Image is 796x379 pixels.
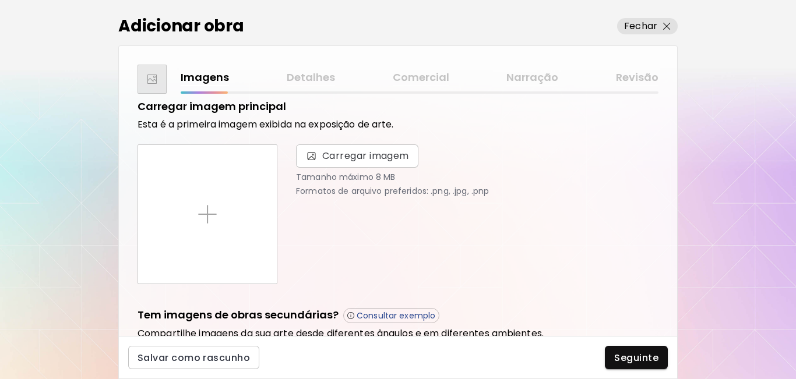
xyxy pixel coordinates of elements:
p: Consultar exemplo [357,310,435,321]
h6: Esta é a primeira imagem exibida na exposição de arte. [138,119,658,130]
span: Carregar imagem [296,144,418,168]
button: Consultar exemplo [343,308,439,323]
h5: Carregar imagem principal [138,99,286,114]
span: Seguinte [614,352,658,364]
p: Tamanho máximo 8 MB [296,172,658,182]
p: Formatos de arquivo preferidos: .png, .jpg, .pnp [296,186,658,196]
h6: Compartilhe imagens da sua arte desde diferentes ângulos e em diferentes ambientes. [138,328,658,339]
h5: Tem imagens de obras secundárias? [138,307,339,323]
button: Seguinte [605,346,668,369]
span: Carregar imagem [322,149,409,163]
img: placeholder [198,205,217,224]
span: Salvar como rascunho [138,352,250,364]
button: Salvar como rascunho [128,346,259,369]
